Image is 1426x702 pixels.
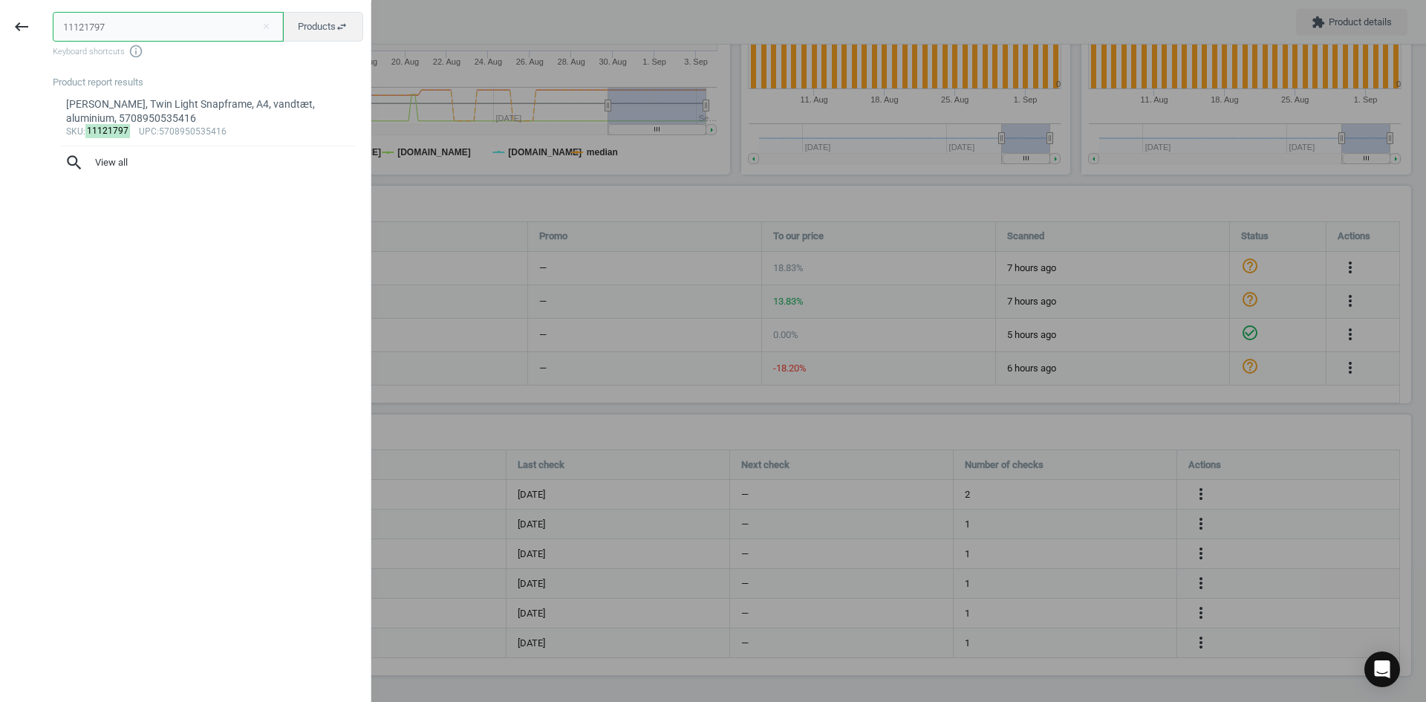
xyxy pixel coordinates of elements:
span: upc [139,126,157,137]
input: Enter the SKU or product name [53,12,284,42]
div: Product report results [53,76,371,89]
button: Close [255,20,277,33]
button: searchView all [53,146,363,179]
div: [PERSON_NAME], Twin Light Snapframe, A4, vandtæt, aluminium, 5708950535416 [66,97,351,126]
span: View all [65,153,351,172]
i: search [65,153,84,172]
div: Open Intercom Messenger [1364,651,1400,687]
span: Products [298,20,348,33]
button: Productsswap_horiz [282,12,363,42]
i: swap_horiz [336,21,348,33]
button: keyboard_backspace [4,10,39,45]
i: info_outline [128,44,143,59]
span: Keyboard shortcuts [53,44,363,59]
div: : :5708950535416 [66,126,351,138]
span: sku [66,126,83,137]
mark: 11121797 [85,124,131,138]
i: keyboard_backspace [13,18,30,36]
